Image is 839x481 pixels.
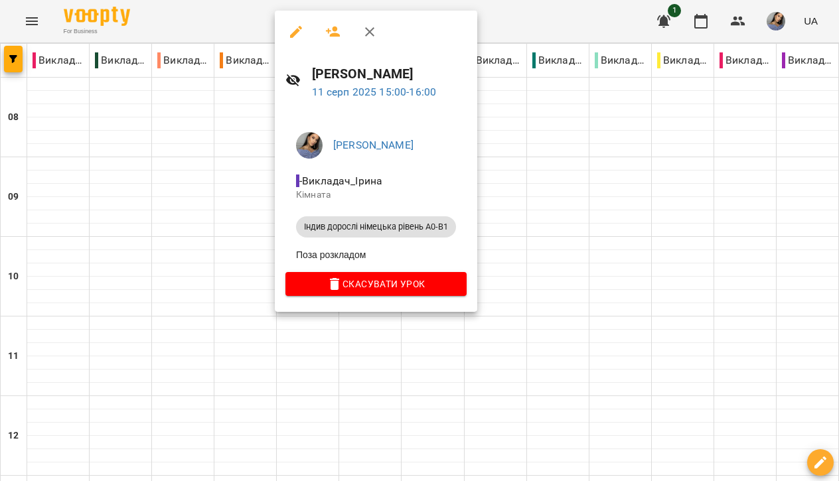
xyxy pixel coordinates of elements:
p: Кімната [296,188,456,202]
li: Поза розкладом [285,243,467,267]
h6: [PERSON_NAME] [312,64,467,84]
span: Індив дорослі німецька рівень А0-В1 [296,221,456,233]
button: Скасувати Урок [285,272,467,296]
img: a9ed6672118afdce51a0f4fc99d29dc6.jpg [296,132,323,159]
a: 11 серп 2025 15:00-16:00 [312,86,437,98]
a: [PERSON_NAME] [333,139,414,151]
span: Скасувати Урок [296,276,456,292]
span: - Викладач_Ірина [296,174,385,187]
